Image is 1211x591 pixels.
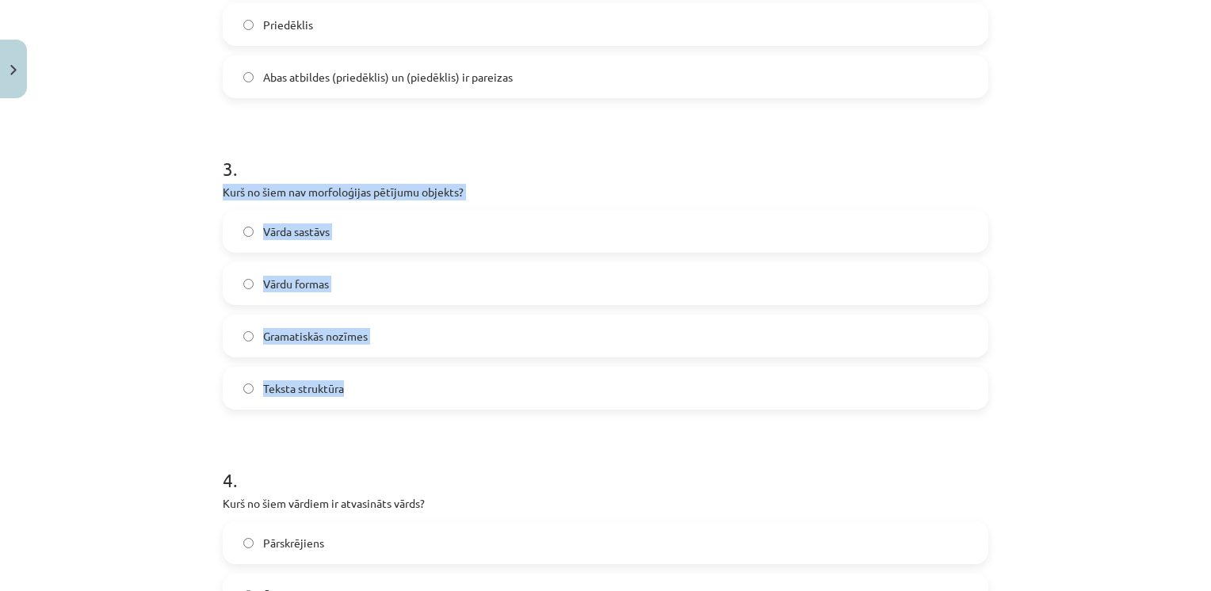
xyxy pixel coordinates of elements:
p: Kurš no šiem vārdiem ir atvasināts vārds? [223,495,988,512]
input: Teksta struktūra [243,383,254,394]
span: Pārskrējiens [263,535,324,551]
input: Pārskrējiens [243,538,254,548]
input: Vārdu formas [243,279,254,289]
input: Gramatiskās nozīmes [243,331,254,341]
h1: 3 . [223,130,988,179]
input: Abas atbildes (priedēklis) un (piedēklis) ir pareizas [243,72,254,82]
input: Priedēklis [243,20,254,30]
input: Vārda sastāvs [243,227,254,237]
span: Vārda sastāvs [263,223,330,240]
p: Kurš no šiem nav morfoloģijas pētījumu objekts? [223,184,988,200]
span: Teksta struktūra [263,380,344,397]
h1: 4 . [223,441,988,490]
span: Abas atbildes (priedēklis) un (piedēklis) ir pareizas [263,69,513,86]
span: Vārdu formas [263,276,329,292]
img: icon-close-lesson-0947bae3869378f0d4975bcd49f059093ad1ed9edebbc8119c70593378902aed.svg [10,65,17,75]
span: Gramatiskās nozīmes [263,328,368,345]
span: Priedēklis [263,17,313,33]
